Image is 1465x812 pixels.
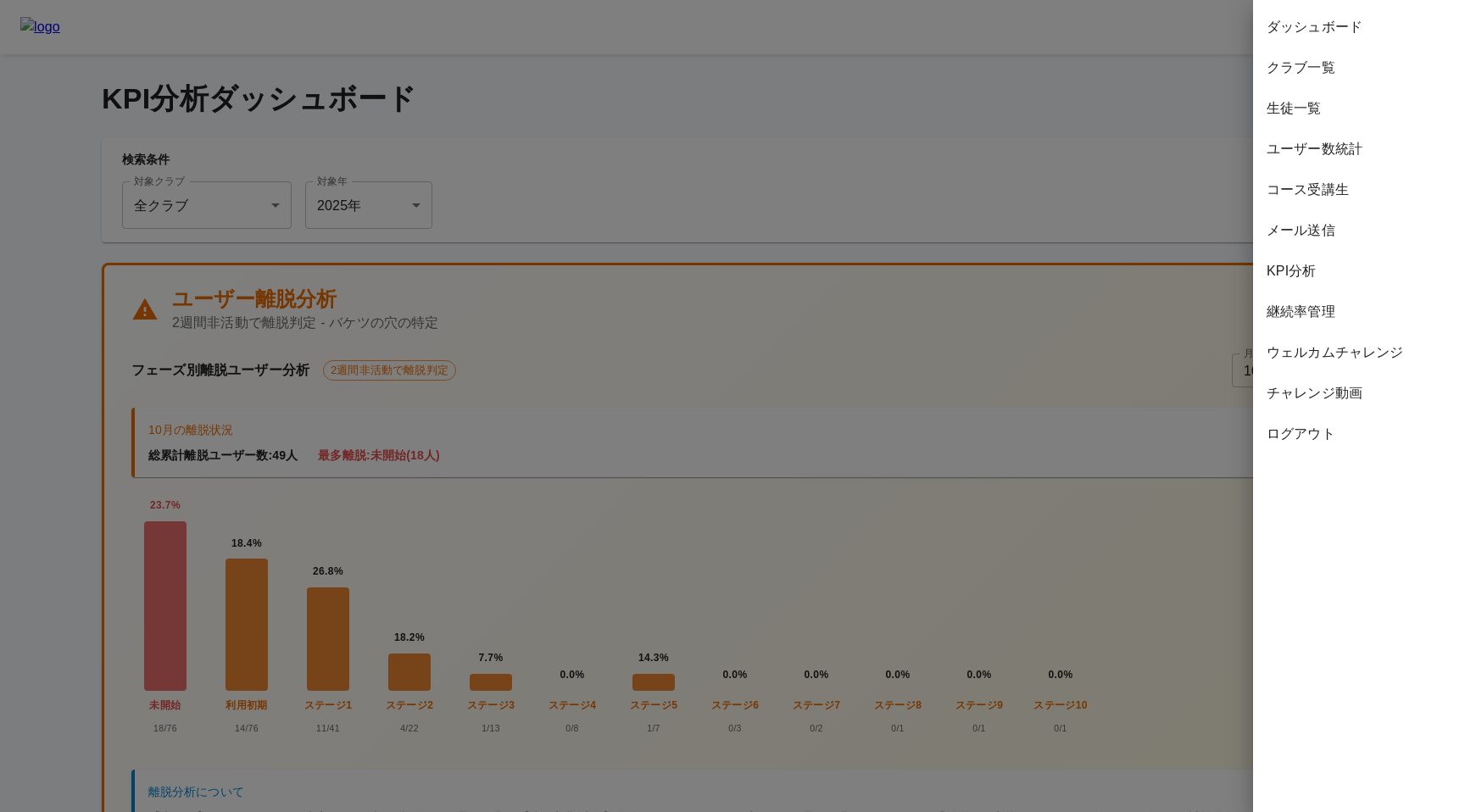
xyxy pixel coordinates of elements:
[1267,302,1451,322] span: 継続率管理
[1253,251,1465,292] div: KPI分析
[1253,170,1465,210] div: コース受講生
[1267,180,1451,200] span: コース受講生
[1267,261,1451,281] span: KPI分析
[1253,292,1465,332] div: 継続率管理
[1267,220,1451,241] span: メール送信
[1267,17,1451,37] span: ダッシュボード
[1253,332,1465,373] div: ウェルカムチャレンジ
[1253,88,1465,129] div: 生徒一覧
[1267,139,1451,159] span: ユーザー数統計
[1253,47,1465,88] div: クラブ一覧
[1253,129,1465,170] div: ユーザー数統計
[1253,414,1465,454] div: ログアウト
[1267,342,1451,363] span: ウェルカムチャレンジ
[1267,383,1451,403] span: チャレンジ動画
[1267,424,1451,444] span: ログアウト
[1267,58,1451,78] span: クラブ一覧
[1267,98,1451,119] span: 生徒一覧
[1253,210,1465,251] div: メール送信
[1253,7,1465,47] div: ダッシュボード
[1253,373,1465,414] div: チャレンジ動画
